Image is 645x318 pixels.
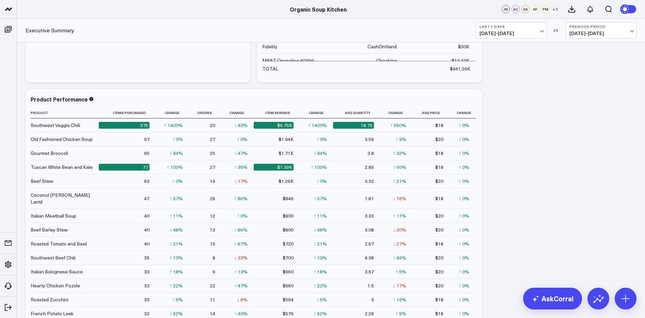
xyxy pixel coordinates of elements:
div: 1.5 [367,282,374,289]
div: ↑ 52% [314,310,327,317]
div: ↑ 0% [459,212,469,219]
div: 95 [144,150,150,157]
div: 11 [210,296,215,303]
div: Italian Meatball Soup [31,212,76,219]
th: Item Revenue [254,107,300,118]
div: 2.67 [365,240,374,247]
div: ↑ 1400% [164,122,183,129]
div: ↑ 21% [170,240,183,247]
div: 19 [210,178,215,185]
div: ↑ 52% [170,310,183,317]
div: Old Fashioned Chicken Soup [31,136,93,143]
b: Last 7 Days [479,25,543,29]
div: 8 [213,254,215,261]
a: Executive Summary [26,27,74,34]
div: 63 [144,178,150,185]
div: $660 [283,268,294,275]
div: ↑ 950% [390,122,406,129]
div: 40 [144,226,150,233]
div: 26 [210,195,215,202]
div: 375 [99,122,150,129]
div: 25 [210,150,215,157]
div: 27 [210,164,215,171]
div: ↑ 57% [170,195,183,202]
div: 32 [144,310,150,317]
div: ↑ 18% [170,268,183,275]
div: ↑ 103% [311,164,327,171]
div: ↓ 20% [393,226,406,233]
th: Avg Price [412,107,449,118]
th: Orders [189,107,221,118]
div: ↑ 0% [459,240,469,247]
div: ↑ 0% [459,178,469,185]
th: Change [156,107,189,118]
div: ↑ 5% [396,268,406,275]
div: $18 [435,310,443,317]
div: French Potato Leek [31,310,74,317]
div: ↑ 0% [459,136,469,143]
div: $18 [435,122,443,129]
div: ↓ 17% [234,178,248,185]
div: ↑ 1400% [308,122,327,129]
div: ↑ 48% [314,226,327,233]
div: TOTAL [262,65,278,72]
div: ↑ 32% [393,150,406,157]
div: $20 [435,226,443,233]
div: Southwest Veggie Chili [31,122,80,129]
div: 33 [144,268,150,275]
div: Coconut [PERSON_NAME] Lentil [31,192,93,205]
div: Product Performance [31,95,88,103]
span: [DATE] - [DATE] [569,31,633,36]
div: 35 [144,254,150,261]
th: Avg Quantity [333,107,380,118]
th: Items Purchased [99,107,156,118]
div: 18.75 [333,122,374,129]
div: 2.85 [365,164,374,171]
div: ↑ 0% [316,178,327,185]
div: $6.75K [254,122,294,129]
div: $700 [283,254,294,261]
div: Roasted Tomato and Basil [31,240,87,247]
div: ↑ 11% [314,212,327,219]
th: Change [380,107,412,118]
div: ↑ 103% [167,164,183,171]
div: $18 [435,240,443,247]
div: $1.71K [279,150,294,157]
div: $20 [435,254,443,261]
div: Roasted Zucchini [31,296,68,303]
div: ↑ 0% [172,178,183,185]
div: Checking [376,57,397,64]
div: ↑ 13% [170,254,183,261]
div: ↑ 47% [234,150,248,157]
div: $18 [435,150,443,157]
div: Beef Stew [31,178,53,185]
div: ↑ 0% [237,136,248,143]
div: $30K [458,43,469,50]
th: Product [31,107,99,118]
div: ↑ 13% [234,268,248,275]
div: ↑ 43% [234,122,248,129]
div: ↑ 13% [314,254,327,261]
div: ↑ 0% [459,164,469,171]
div: $800 [283,212,294,219]
div: 3.33 [365,212,374,219]
div: 3.32 [365,178,374,185]
th: Change [300,107,333,118]
div: 3.67 [365,268,374,275]
div: $1.94K [279,136,294,143]
div: $20 [435,136,443,143]
div: ↑ 94% [170,150,183,157]
div: ↑ 0% [459,282,469,289]
div: $18 [435,164,443,171]
div: ↑ 18% [314,268,327,275]
div: $20 [435,212,443,219]
div: PM [541,5,549,13]
div: 3.08 [365,226,374,233]
div: ↑ 50% [393,164,406,171]
div: 3.59 [365,136,374,143]
div: 20 [210,122,215,129]
div: $660 [283,282,294,289]
div: $20 [435,268,443,275]
div: ↑ 48% [170,226,183,233]
div: $12.42K [452,57,469,64]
